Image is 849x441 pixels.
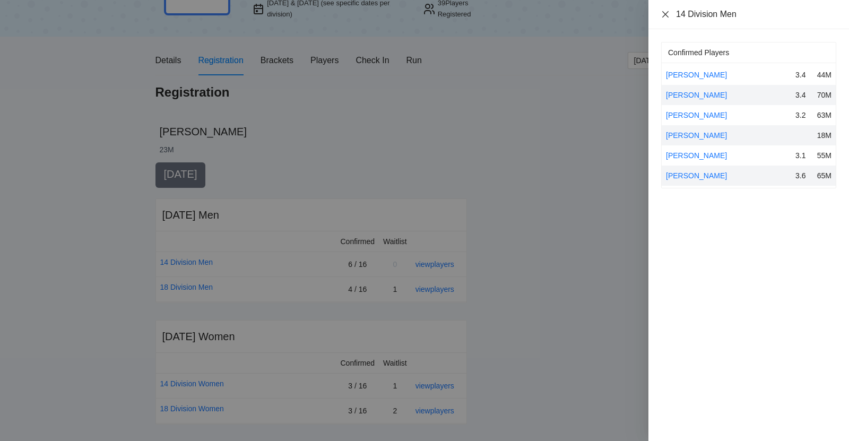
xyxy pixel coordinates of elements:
[795,89,811,101] div: 3.4
[666,131,727,140] a: [PERSON_NAME]
[666,111,727,119] a: [PERSON_NAME]
[816,150,831,161] div: 55M
[816,109,831,121] div: 63M
[816,170,831,181] div: 65M
[816,69,831,81] div: 44M
[795,109,811,121] div: 3.2
[666,151,727,160] a: [PERSON_NAME]
[666,91,727,99] a: [PERSON_NAME]
[661,10,670,19] button: Close
[795,170,811,181] div: 3.6
[795,150,811,161] div: 3.1
[668,42,829,63] div: Confirmed Players
[816,89,831,101] div: 70M
[661,10,670,19] span: close
[666,71,727,79] a: [PERSON_NAME]
[816,129,831,141] div: 18M
[795,69,811,81] div: 3.4
[666,171,727,180] a: [PERSON_NAME]
[676,8,836,20] div: 14 Division Men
